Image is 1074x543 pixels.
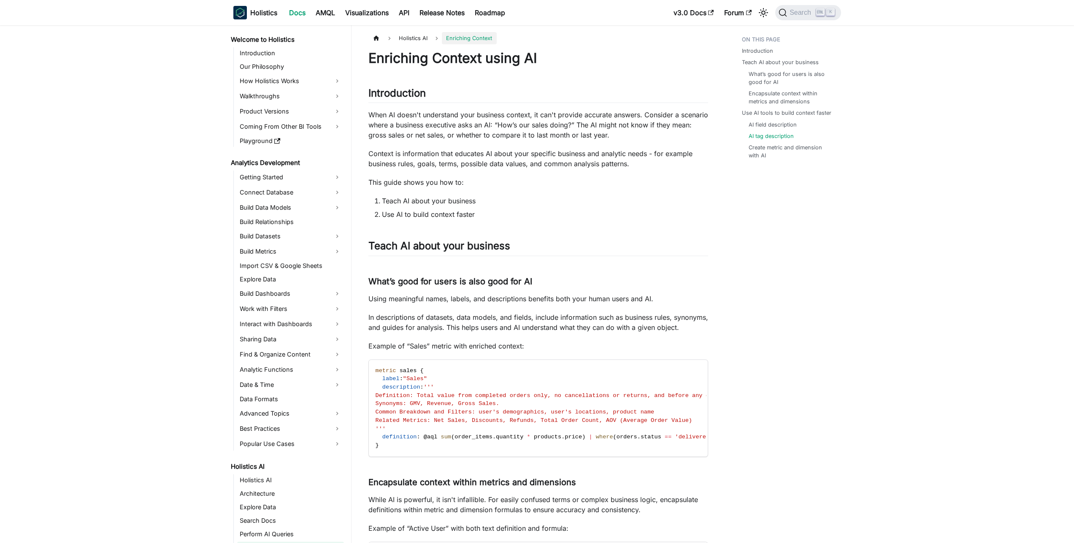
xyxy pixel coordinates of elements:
[589,434,592,440] span: |
[775,5,841,20] button: Search (Ctrl+K)
[420,367,424,374] span: {
[561,434,565,440] span: .
[237,422,344,435] a: Best Practices
[376,400,500,407] span: Synonyms: GMV, Revenue, Gross Sales.
[237,317,344,331] a: Interact with Dashboards
[368,240,708,256] h2: Teach AI about your business
[340,6,394,19] a: Visualizations
[749,70,833,86] a: What’s good for users is also good for AI
[382,434,417,440] span: definition
[368,149,708,169] p: Context is information that educates AI about your specific business and analytic needs - for exa...
[237,186,344,199] a: Connect Database
[237,488,344,500] a: Architecture
[826,8,835,16] kbd: K
[742,109,831,117] a: Use AI tools to build context faster
[368,50,708,67] h1: Enriching Context using AI
[237,245,344,258] a: Build Metrics
[368,32,384,44] a: Home page
[237,216,344,228] a: Build Relationships
[237,135,344,147] a: Playground
[395,32,432,44] span: Holistics AI
[237,407,344,420] a: Advanced Topics
[617,434,637,440] span: orders
[284,6,311,19] a: Docs
[233,6,277,19] a: HolisticsHolistics
[376,409,655,415] span: Common Breakdown and Filters: user's demographics, user's locations, product name
[237,378,344,392] a: Date & Time
[368,110,708,140] p: When AI doesn't understand your business context, it can't provide accurate answers. Consider a s...
[237,47,344,59] a: Introduction
[311,6,340,19] a: AMQL
[376,392,741,399] span: Definition: Total value from completed orders only, no cancellations or returns, and before any d...
[237,302,344,316] a: Work with Filters
[237,501,344,513] a: Explore Data
[414,6,470,19] a: Release Notes
[368,276,708,287] h3: What’s good for users is also good for AI
[565,434,582,440] span: price
[237,230,344,243] a: Build Datasets
[400,367,417,374] span: sales
[376,417,693,424] span: Related Metrics: Net Sales, Discounts, Refunds, Total Order Count, AOV (Average Order Value)
[237,474,344,486] a: Holistics AI
[237,393,344,405] a: Data Formats
[742,47,773,55] a: Introduction
[749,89,833,105] a: Encapsulate context within metrics and dimensions
[376,426,386,432] span: '''
[417,434,427,440] span: : @
[237,74,344,88] a: How Holistics Works
[613,434,617,440] span: (
[420,384,424,390] span: :
[233,6,247,19] img: Holistics
[237,170,344,184] a: Getting Started
[742,58,819,66] a: Teach AI about your business
[228,461,344,473] a: Holistics AI
[368,477,708,488] h3: Encapsulate context within metrics and dimensions
[757,6,770,19] button: Switch between dark and light mode (currently light mode)
[403,376,427,382] span: "Sales"
[237,515,344,527] a: Search Docs
[382,384,420,390] span: description
[382,209,708,219] li: Use AI to build context faster
[368,341,708,351] p: Example of “Sales” metric with enriched context:
[368,294,708,304] p: Using meaningful names, labels, and descriptions benefits both your human users and AI.
[441,434,451,440] span: sum
[376,367,396,374] span: metric
[368,32,708,44] nav: Breadcrumbs
[451,434,454,440] span: (
[749,143,833,159] a: Create metric and dimension with AI
[225,25,352,543] nav: Docs sidebar
[675,434,713,440] span: 'delivered'
[237,437,344,451] a: Popular Use Cases
[237,201,344,214] a: Build Data Models
[641,434,661,440] span: status
[237,348,344,361] a: Find & Organize Content
[719,6,757,19] a: Forum
[787,9,816,16] span: Search
[237,273,344,285] a: Explore Data
[237,332,344,346] a: Sharing Data
[470,6,510,19] a: Roadmap
[582,434,585,440] span: )
[665,434,671,440] span: ==
[237,120,344,133] a: Coming From Other BI Tools
[237,363,344,376] a: Analytic Functions
[237,105,344,118] a: Product Versions
[394,6,414,19] a: API
[424,384,434,390] span: '''
[237,89,344,103] a: Walkthroughs
[442,32,496,44] span: Enriching Context
[454,434,492,440] span: order_items
[368,523,708,533] p: Example of “Active User” with both text definition and formula:
[534,434,561,440] span: products
[382,376,400,382] span: label
[749,121,797,129] a: AI field description
[237,287,344,300] a: Build Dashboards
[237,528,344,540] a: Perform AI Queries
[427,434,437,440] span: aql
[237,61,344,73] a: Our Philosophy
[368,494,708,515] p: While AI is powerful, it isn't infallible. For easily confused terms or complex business logic, e...
[749,132,794,140] a: AI tag description
[668,6,719,19] a: v3.0 Docs
[368,312,708,332] p: In descriptions of datasets, data models, and fields, include information such as business rules,...
[237,260,344,272] a: Import CSV & Google Sheets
